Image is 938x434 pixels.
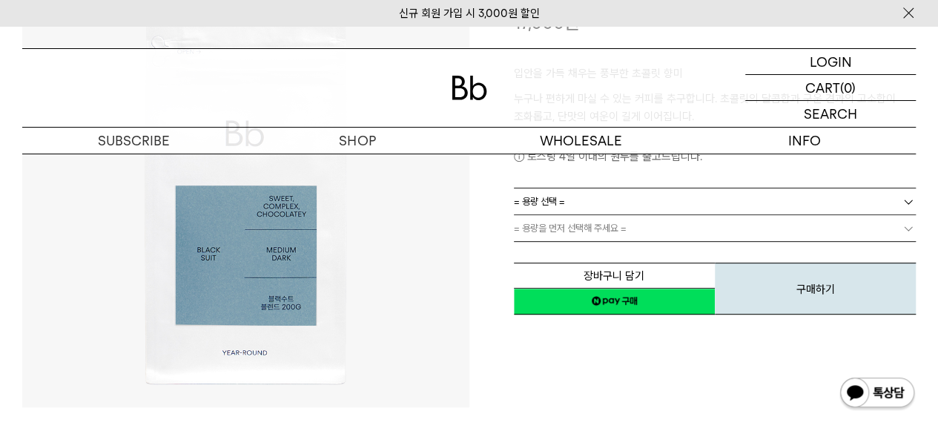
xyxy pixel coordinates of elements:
[804,101,857,127] p: SEARCH
[840,75,856,100] p: (0)
[745,75,916,101] a: CART (0)
[693,128,916,154] p: INFO
[810,49,852,74] p: LOGIN
[514,288,715,315] a: 새창
[514,188,565,214] span: = 용량 선택 =
[245,128,469,154] a: SHOP
[514,148,916,165] p: 로스팅 4일 이내의 원두를 출고드립니다.
[839,376,916,412] img: 카카오톡 채널 1:1 채팅 버튼
[745,49,916,75] a: LOGIN
[452,76,487,100] img: 로고
[22,128,245,154] a: SUBSCRIBE
[805,75,840,100] p: CART
[514,215,627,241] span: = 용량을 먼저 선택해 주세요 =
[399,7,540,20] a: 신규 회원 가입 시 3,000원 할인
[469,128,693,154] p: WHOLESALE
[715,263,916,315] button: 구매하기
[514,263,715,289] button: 장바구니 담기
